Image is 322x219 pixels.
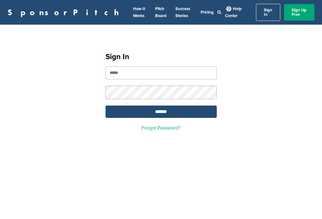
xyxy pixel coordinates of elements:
a: Sign In [256,4,280,21]
a: How It Works [133,6,145,18]
a: Pitch Board [155,6,167,18]
a: Sign Up Free [284,4,314,21]
a: SponsorPitch [8,8,123,16]
a: Success Stories [175,6,190,18]
a: Help Center [225,5,242,20]
a: Pricing [201,10,214,15]
h1: Sign In [106,51,217,63]
a: Forgot Password? [142,125,180,131]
